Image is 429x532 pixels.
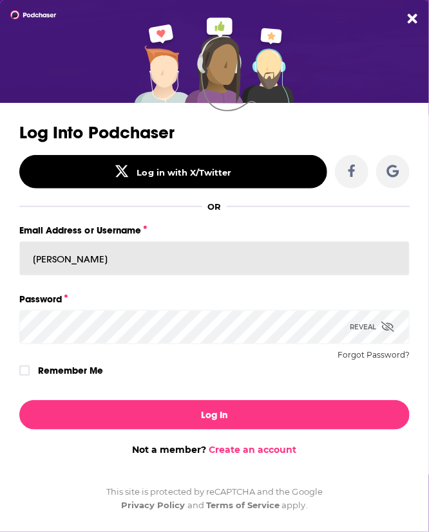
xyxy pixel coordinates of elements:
[19,155,327,188] button: Log in with X/Twitter
[137,167,232,178] div: Log in with X/Twitter
[38,362,103,379] label: Remember Me
[209,444,297,455] a: Create an account
[350,310,394,344] div: Reveal
[10,10,33,19] a: Podchaser - Follow, Share and Rate Podcasts
[19,444,410,455] div: Not a member?
[207,201,221,212] div: OR
[19,291,410,307] label: Password
[19,241,410,276] input: Email Address or Username
[408,12,417,26] button: Close Button
[101,485,328,512] div: This site is protected by reCAPTCHA and the Google and apply.
[206,500,280,510] a: Terms of Service
[10,10,57,19] img: Podchaser - Follow, Share and Rate Podcasts
[19,124,410,142] h3: Log Into Podchaser
[19,400,410,430] button: Log In
[338,351,410,360] button: Forgot Password?
[19,222,410,239] label: Email Address or Username
[121,500,186,510] a: Privacy Policy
